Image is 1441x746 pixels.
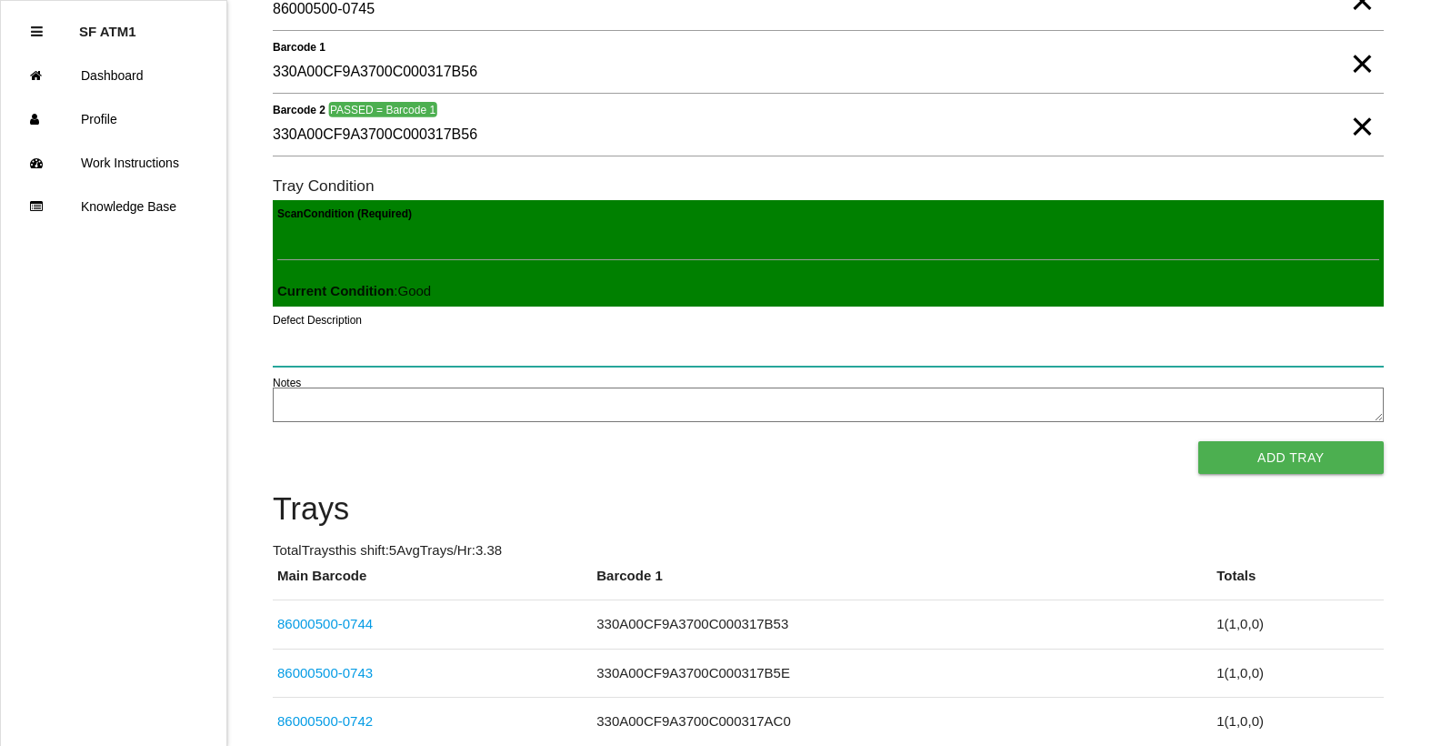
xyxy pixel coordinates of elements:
[1350,27,1374,64] span: Clear Input
[273,177,1384,195] h6: Tray Condition
[1212,600,1383,650] td: 1 ( 1 , 0 , 0 )
[79,10,136,39] p: SF ATM1
[592,649,1212,698] td: 330A00CF9A3700C000317B5E
[277,713,373,729] a: 86000500-0742
[273,312,362,328] label: Defect Description
[31,10,43,54] div: Close
[1198,441,1384,474] button: Add Tray
[273,540,1384,561] p: Total Trays this shift: 5 Avg Trays /Hr: 3.38
[273,566,592,600] th: Main Barcode
[273,103,325,116] b: Barcode 2
[273,375,301,391] label: Notes
[1,54,226,97] a: Dashboard
[277,616,373,631] a: 86000500-0744
[277,665,373,680] a: 86000500-0743
[1350,90,1374,126] span: Clear Input
[592,600,1212,650] td: 330A00CF9A3700C000317B53
[277,283,394,298] b: Current Condition
[328,102,436,117] span: PASSED = Barcode 1
[1,141,226,185] a: Work Instructions
[1212,649,1383,698] td: 1 ( 1 , 0 , 0 )
[273,40,325,53] b: Barcode 1
[1,97,226,141] a: Profile
[1212,566,1383,600] th: Totals
[277,207,412,220] b: Scan Condition (Required)
[273,492,1384,527] h4: Trays
[1,185,226,228] a: Knowledge Base
[592,566,1212,600] th: Barcode 1
[277,283,431,298] span: : Good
